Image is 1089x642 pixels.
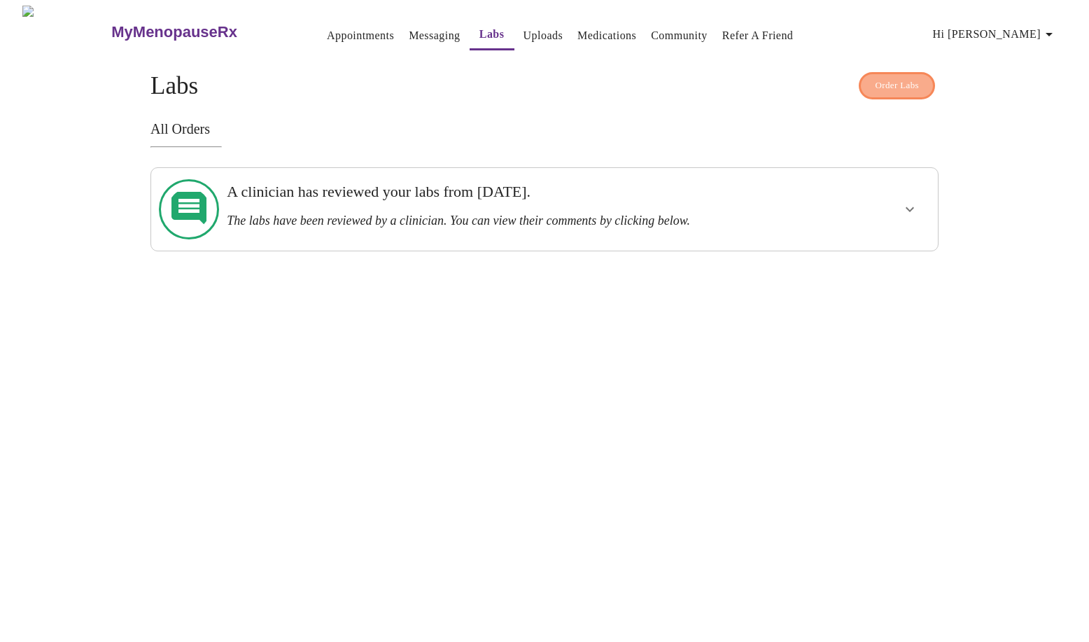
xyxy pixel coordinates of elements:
span: Hi [PERSON_NAME] [933,25,1058,44]
a: Community [651,26,708,46]
a: Medications [577,26,636,46]
button: Hi [PERSON_NAME] [927,20,1063,48]
a: Appointments [327,26,394,46]
a: Messaging [409,26,460,46]
button: Messaging [403,22,465,50]
h3: MyMenopauseRx [111,23,237,41]
a: MyMenopauseRx [110,8,293,57]
h3: The labs have been reviewed by a clinician. You can view their comments by clicking below. [227,214,786,228]
a: Refer a Friend [722,26,794,46]
button: Medications [572,22,642,50]
button: Refer a Friend [717,22,799,50]
button: Labs [470,20,514,50]
button: show more [893,193,927,226]
img: MyMenopauseRx Logo [22,6,110,58]
span: Order Labs [875,78,919,94]
a: Uploads [524,26,563,46]
button: Order Labs [859,72,935,99]
h3: All Orders [150,121,939,137]
button: Appointments [321,22,400,50]
button: Uploads [518,22,569,50]
a: Labs [479,25,505,44]
h4: Labs [150,72,939,100]
button: Community [645,22,713,50]
h3: A clinician has reviewed your labs from [DATE]. [227,183,786,201]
